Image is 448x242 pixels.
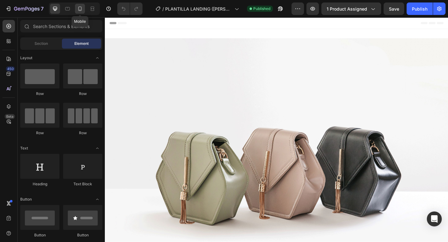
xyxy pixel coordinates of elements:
[6,66,15,71] div: 450
[321,2,381,15] button: 1 product assigned
[63,91,102,97] div: Row
[92,143,102,153] span: Toggle open
[165,6,232,12] span: PLANTILLA LANDING ([PERSON_NAME])
[20,181,59,187] div: Heading
[20,130,59,136] div: Row
[412,6,427,12] div: Publish
[74,41,89,46] span: Element
[35,41,48,46] span: Section
[20,145,28,151] span: Text
[5,114,15,119] div: Beta
[63,130,102,136] div: Row
[117,2,142,15] div: Undo/Redo
[63,181,102,187] div: Text Block
[92,194,102,204] span: Toggle open
[162,6,164,12] span: /
[253,6,270,12] span: Published
[20,20,102,32] input: Search Sections & Elements
[407,2,433,15] button: Publish
[2,2,46,15] button: 7
[389,6,399,12] span: Save
[20,91,59,97] div: Row
[105,17,448,242] iframe: Design area
[427,211,442,226] div: Open Intercom Messenger
[327,6,367,12] span: 1 product assigned
[20,55,32,61] span: Layout
[20,197,32,202] span: Button
[20,232,59,238] div: Button
[384,2,404,15] button: Save
[63,232,102,238] div: Button
[92,53,102,63] span: Toggle open
[41,5,44,12] p: 7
